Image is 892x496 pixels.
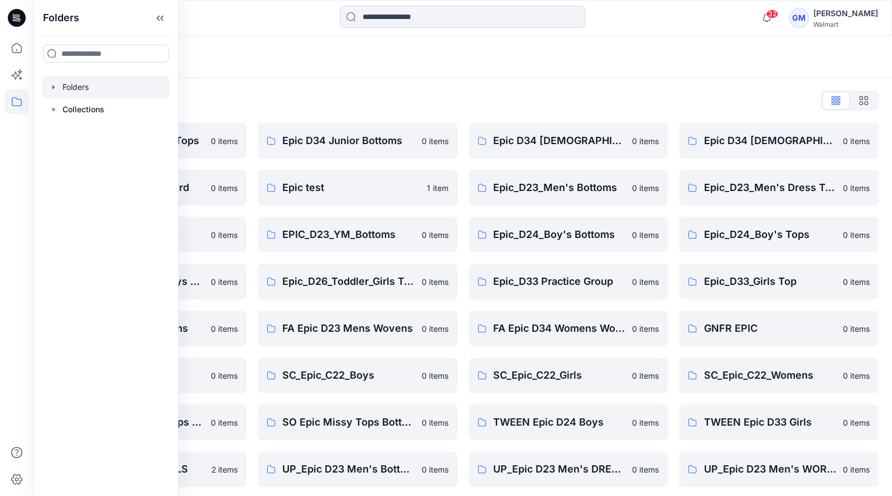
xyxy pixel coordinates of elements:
p: SC_Epic_C22_Girls [493,368,626,383]
a: TWEEN Epic D24 Boys0 items [469,404,668,440]
p: Epic_D23_Men's Dress Top and Bottoms [703,180,836,195]
a: Epic D34 [DEMOGRAPHIC_DATA] Bottoms0 items [469,123,668,159]
a: Epic_D24_Boy's Tops0 items [679,217,879,252]
a: UP_Epic D23 Men's Bottoms0 items [258,451,457,487]
a: Epic_D24_Boy's Bottoms0 items [469,217,668,252]
p: 0 items [843,464,870,475]
p: 0 items [422,323,449,335]
a: Epic_D23_Men's Dress Top and Bottoms0 items [679,170,879,206]
p: 0 items [843,323,870,335]
a: Epic test1 item [258,170,457,206]
a: Epic D34 [DEMOGRAPHIC_DATA] Tops0 items [679,123,879,159]
p: 0 items [211,135,238,147]
p: UP_Epic D23 Men's Bottoms [282,461,415,477]
p: 0 items [843,135,870,147]
a: FA Epic D34 Womens Woven0 items [469,311,668,346]
p: 0 items [211,276,238,288]
div: GM [789,8,809,28]
p: Epic D34 [DEMOGRAPHIC_DATA] Tops [703,133,836,149]
p: 0 items [843,276,870,288]
p: GNFR EPIC [703,321,836,336]
p: 0 items [632,464,659,475]
a: UP_Epic D23 Men's WORKWEAR0 items [679,451,879,487]
p: Epic_D33 Practice Group [493,274,626,289]
p: 0 items [632,182,659,194]
p: 0 items [422,135,449,147]
div: [PERSON_NAME] [813,7,878,20]
a: SO Epic Missy Tops Bottoms Dress0 items [258,404,457,440]
a: GNFR EPIC0 items [679,311,879,346]
p: Epic test [282,180,420,195]
p: FA Epic D23 Mens Wovens [282,321,415,336]
a: Epic_D33_Girls Top0 items [679,264,879,299]
p: TWEEN Epic D24 Boys [493,414,626,430]
p: 0 items [422,370,449,381]
p: 0 items [843,370,870,381]
a: SC_Epic_C22_Womens0 items [679,357,879,393]
p: 0 items [632,276,659,288]
p: Epic D34 [DEMOGRAPHIC_DATA] Bottoms [493,133,626,149]
p: TWEEN Epic D33 Girls [703,414,836,430]
a: Epic_D26_Toddler_Girls Tops & Bottoms0 items [258,264,457,299]
p: Epic_D24_Boy's Tops [703,227,836,242]
span: 32 [766,9,778,18]
p: 0 items [211,323,238,335]
p: Epic_D26_Toddler_Girls Tops & Bottoms [282,274,415,289]
p: Epic_D23_Men's Bottoms [493,180,626,195]
div: Walmart [813,20,878,28]
p: 2 items [211,464,238,475]
p: 0 items [632,229,659,241]
p: 0 items [211,229,238,241]
p: 0 items [632,323,659,335]
p: UP_Epic D23 Men's WORKWEAR [703,461,836,477]
a: EPIC_D23_YM_Bottoms0 items [258,217,457,252]
a: FA Epic D23 Mens Wovens0 items [258,311,457,346]
p: SC_Epic_C22_Womens [703,368,836,383]
a: SC_Epic_C22_Boys0 items [258,357,457,393]
a: Epic_D33 Practice Group0 items [469,264,668,299]
p: 0 items [422,229,449,241]
p: 0 items [843,182,870,194]
p: Epic_D33_Girls Top [703,274,836,289]
a: UP_Epic D23 Men's DRESSWEAR0 items [469,451,668,487]
p: Epic_D24_Boy's Bottoms [493,227,626,242]
p: 0 items [422,464,449,475]
p: 0 items [843,229,870,241]
p: 0 items [843,417,870,428]
p: SO Epic Missy Tops Bottoms Dress [282,414,415,430]
p: Epic D34 Junior Bottoms [282,133,415,149]
p: Collections [62,103,104,116]
p: 0 items [632,135,659,147]
p: 0 items [632,417,659,428]
p: 1 item [427,182,449,194]
p: 0 items [211,370,238,381]
p: SC_Epic_C22_Boys [282,368,415,383]
p: FA Epic D34 Womens Woven [493,321,626,336]
p: 0 items [211,182,238,194]
p: 0 items [422,417,449,428]
a: Epic_D23_Men's Bottoms0 items [469,170,668,206]
p: EPIC_D23_YM_Bottoms [282,227,415,242]
a: SC_Epic_C22_Girls0 items [469,357,668,393]
p: UP_Epic D23 Men's DRESSWEAR [493,461,626,477]
p: 0 items [211,417,238,428]
a: Epic D34 Junior Bottoms0 items [258,123,457,159]
p: 0 items [422,276,449,288]
a: TWEEN Epic D33 Girls0 items [679,404,879,440]
p: 0 items [632,370,659,381]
